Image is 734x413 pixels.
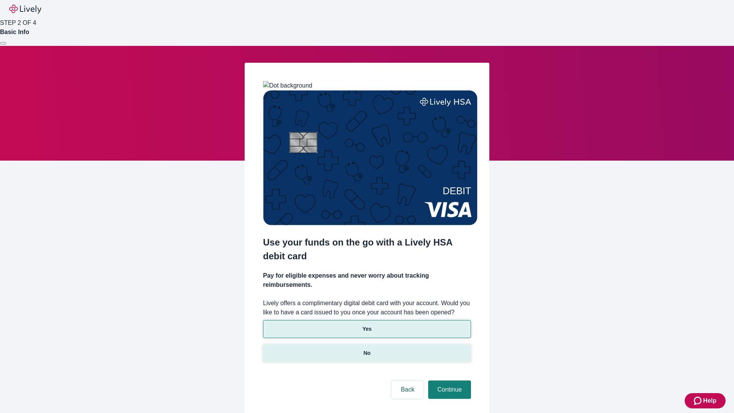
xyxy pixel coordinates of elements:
[362,325,372,333] p: Yes
[391,380,424,399] button: Back
[263,90,477,225] img: Debit card
[263,236,471,263] h2: Use your funds on the go with a Lively HSA debit card
[685,393,726,408] button: Zendesk support iconHelp
[364,349,371,357] p: No
[263,344,471,362] button: No
[263,271,471,289] h4: Pay for eligible expenses and never worry about tracking reimbursements.
[9,5,41,14] img: Lively
[263,81,312,90] img: Dot background
[263,320,471,338] button: Yes
[694,396,703,405] svg: Zendesk support icon
[703,396,716,405] span: Help
[263,299,471,317] label: Lively offers a complimentary digital debit card with your account. Would you like to have a card...
[428,380,471,399] button: Continue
